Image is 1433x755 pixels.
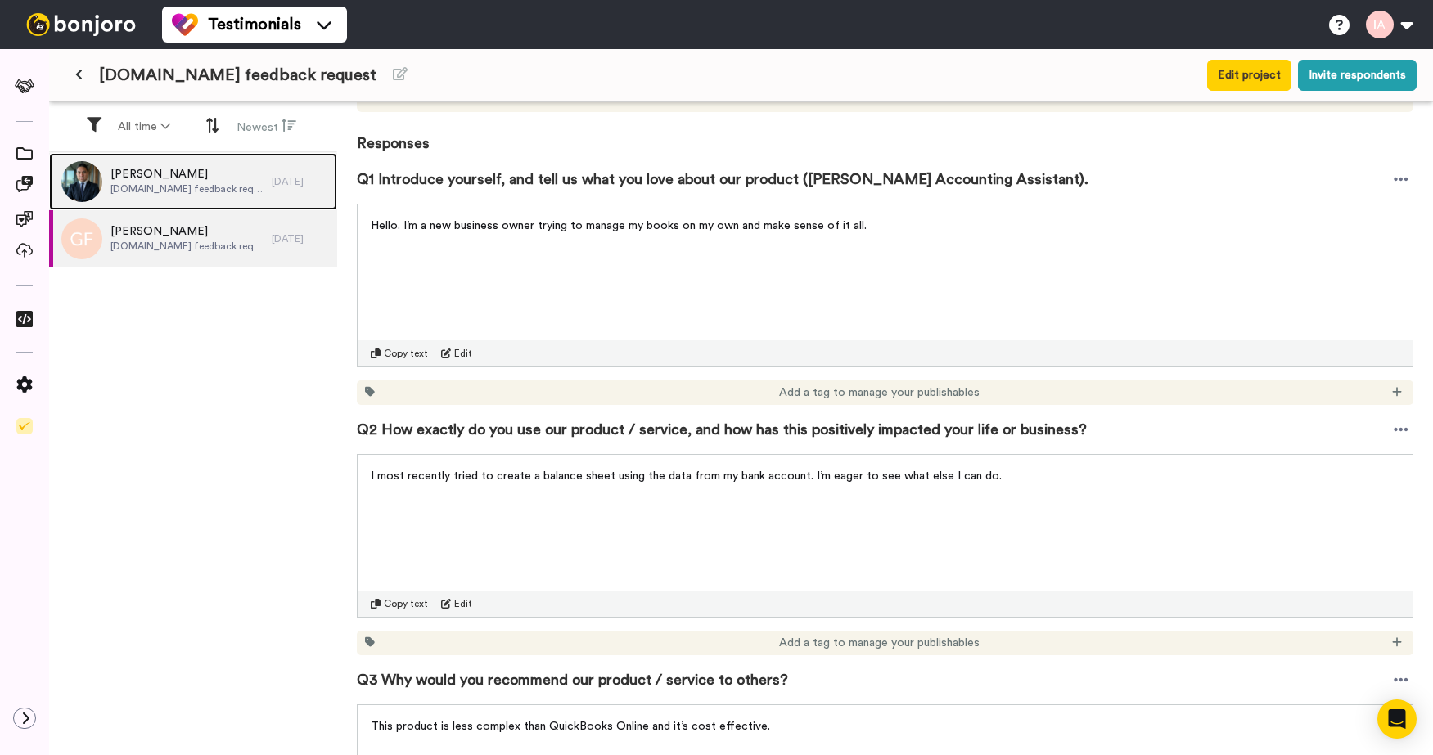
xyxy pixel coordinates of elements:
[779,635,980,651] span: Add a tag to manage your publishables
[110,240,264,253] span: [DOMAIN_NAME] feedback request
[1207,60,1291,91] button: Edit project
[454,347,472,360] span: Edit
[208,13,301,36] span: Testimonials
[172,11,198,38] img: tm-color.svg
[1377,699,1417,739] div: Open Intercom Messenger
[16,418,33,434] img: Checklist.svg
[110,166,264,182] span: [PERSON_NAME]
[1298,60,1417,91] button: Invite respondents
[61,161,102,202] img: f98f9ed0-9bcf-474d-beb9-1a68c5907d59.jpeg
[371,721,770,732] span: This product is less complex than QuickBooks Online and it’s cost effective.
[357,112,1413,155] span: Responses
[357,168,1088,191] span: Q1 Introduce yourself, and tell us what you love about our product ([PERSON_NAME] Accounting Assi...
[20,13,142,36] img: bj-logo-header-white.svg
[779,384,980,401] span: Add a tag to manage your publishables
[357,418,1087,441] span: Q2 How exactly do you use our product / service, and how has this positively impacted your life o...
[110,223,264,240] span: [PERSON_NAME]
[108,112,180,142] button: All time
[371,220,867,231] span: Hello. I’m a new business owner trying to manage my books on my own and make sense of it all.
[454,597,472,610] span: Edit
[384,597,428,610] span: Copy text
[371,470,1002,482] span: I most recently tried to create a balance sheet using the data from my bank account. I’m eager to...
[384,347,428,360] span: Copy text
[272,175,329,188] div: [DATE]
[49,153,337,210] a: [PERSON_NAME][DOMAIN_NAME] feedback request[DATE]
[49,210,337,267] a: [PERSON_NAME][DOMAIN_NAME] feedback request[DATE]
[61,218,102,259] img: gf.png
[99,64,376,87] span: [DOMAIN_NAME] feedback request
[110,182,264,195] span: [DOMAIN_NAME] feedback request
[227,111,306,142] button: Newest
[272,232,329,245] div: [DATE]
[357,668,788,691] span: Q3 Why would you recommend our product / service to others?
